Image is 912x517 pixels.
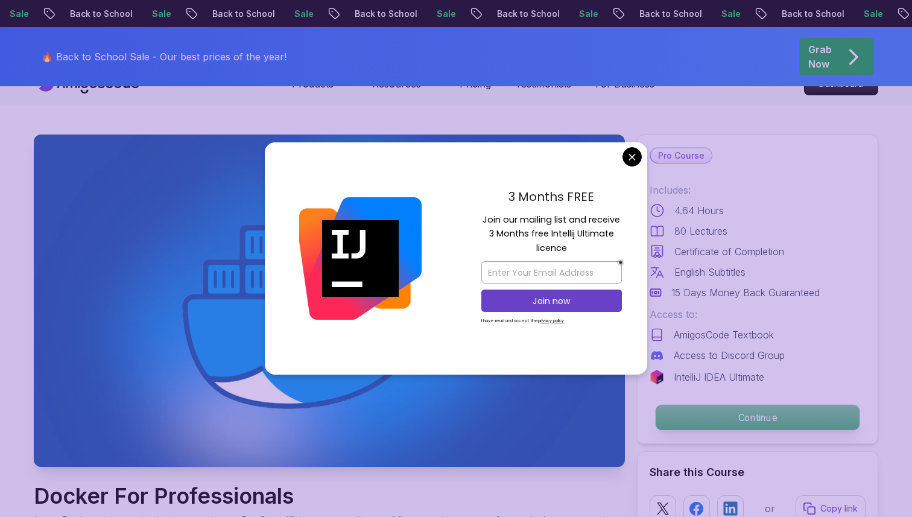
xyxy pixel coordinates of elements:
p: Copy link [820,503,858,515]
p: Sale [141,8,179,20]
p: Back to School [628,8,710,20]
p: Back to School [770,8,852,20]
button: Continue [655,404,860,431]
p: Access to: [650,307,866,322]
img: docker-for-professionals_thumbnail [34,135,625,467]
p: Includes: [650,183,866,197]
button: Resources [372,77,435,101]
p: Sale [425,8,464,20]
p: Sale [283,8,321,20]
p: IntelliJ IDEA Ultimate [674,370,764,384]
button: Products [292,77,348,101]
p: Back to School [201,8,283,20]
p: 15 Days Money Back Guaranteed [671,285,820,300]
p: Sale [710,8,749,20]
p: Access to Discord Group [674,348,785,363]
p: Back to School [59,8,141,20]
h1: Docker For Professionals [34,484,624,508]
p: 🔥 Back to School Sale - Our best prices of the year! [41,49,287,64]
p: Continue [656,405,860,430]
img: jetbrains logo [650,370,664,384]
p: 80 Lectures [674,224,727,238]
p: Back to School [343,8,425,20]
p: Sale [852,8,891,20]
p: Back to School [486,8,568,20]
p: AmigosCode Textbook [674,328,774,342]
h2: Share this Course [650,464,866,481]
p: Pro Course [651,148,712,163]
p: Sale [568,8,606,20]
p: English Subtitles [674,265,746,279]
p: Certificate of Completion [674,244,784,259]
p: 4.64 Hours [674,203,724,218]
p: Grab Now [808,42,832,71]
p: or [765,501,775,516]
